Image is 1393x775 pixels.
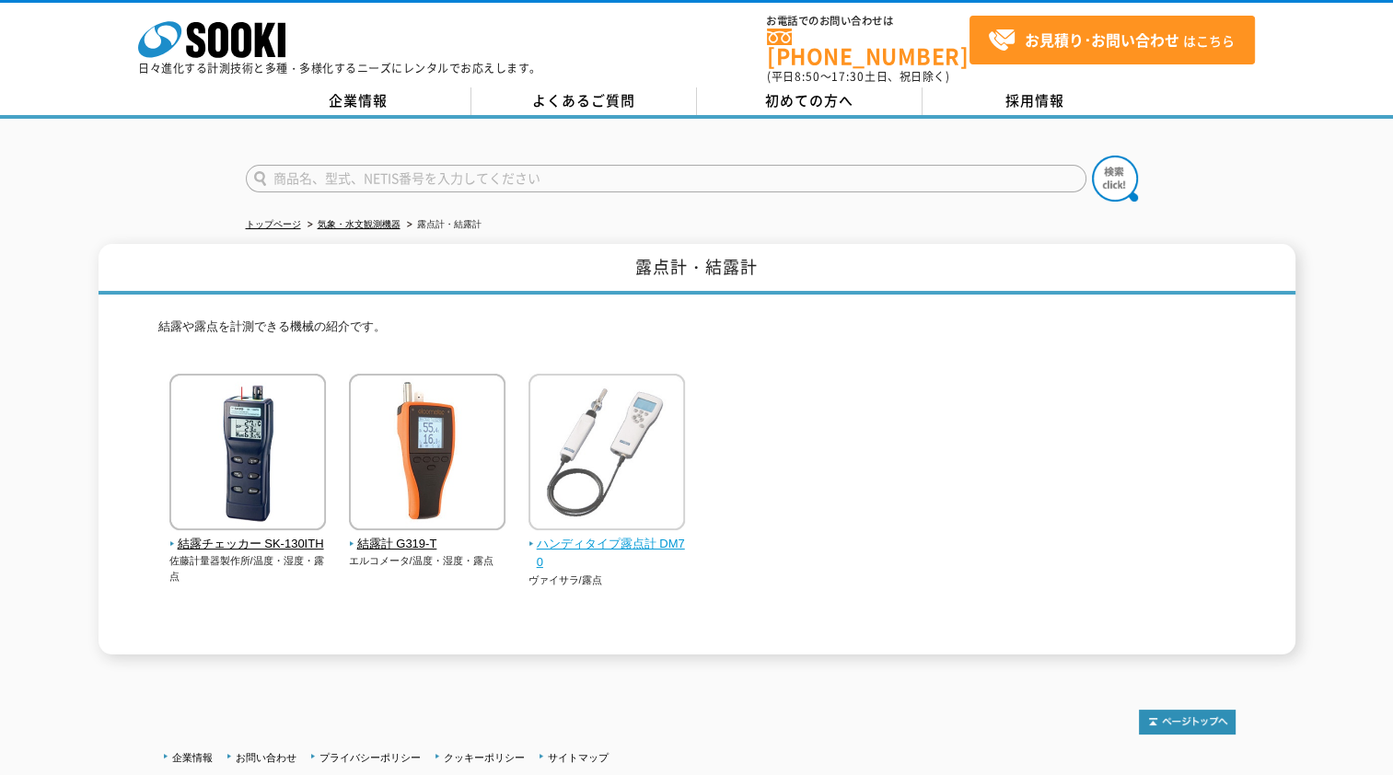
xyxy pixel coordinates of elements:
p: 佐藤計量器製作所/温度・湿度・露点 [169,553,327,584]
p: ヴァイサラ/露点 [528,573,686,588]
p: エルコメータ/温度・湿度・露点 [349,553,506,569]
p: 結露や露点を計測できる機械の紹介です。 [158,318,1236,346]
span: 8:50 [795,68,820,85]
a: トップページ [246,219,301,229]
strong: お見積り･お問い合わせ [1025,29,1179,51]
img: トップページへ [1139,710,1236,735]
span: (平日 ～ 土日、祝日除く) [767,68,949,85]
p: 日々進化する計測技術と多種・多様化するニーズにレンタルでお応えします。 [138,63,541,74]
span: お電話でのお問い合わせは [767,16,969,27]
a: 初めての方へ [697,87,923,115]
a: よくあるご質問 [471,87,697,115]
span: ハンディタイプ露点計 DM70 [528,535,686,573]
img: 結露計 G319-T [349,374,505,535]
span: 初めての方へ [765,90,853,110]
a: 気象・水文観測機器 [318,219,400,229]
a: 企業情報 [246,87,471,115]
a: お問い合わせ [236,752,296,763]
img: 結露チェッカー SK-130ITH [169,374,326,535]
a: 結露チェッカー SK-130ITH [169,517,327,554]
a: 採用情報 [923,87,1148,115]
a: ハンディタイプ露点計 DM70 [528,517,686,573]
li: 露点計・結露計 [403,215,482,235]
img: ハンディタイプ露点計 DM70 [528,374,685,535]
a: [PHONE_NUMBER] [767,29,969,66]
a: サイトマップ [548,752,609,763]
span: はこちら [988,27,1235,54]
span: 結露チェッカー SK-130ITH [169,535,327,554]
a: 結露計 G319-T [349,517,506,554]
span: 結露計 G319-T [349,535,506,554]
img: btn_search.png [1092,156,1138,202]
a: お見積り･お問い合わせはこちら [969,16,1255,64]
a: 企業情報 [172,752,213,763]
h1: 露点計・結露計 [99,244,1295,295]
span: 17:30 [831,68,865,85]
input: 商品名、型式、NETIS番号を入力してください [246,165,1086,192]
a: プライバシーポリシー [319,752,421,763]
a: クッキーポリシー [444,752,525,763]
